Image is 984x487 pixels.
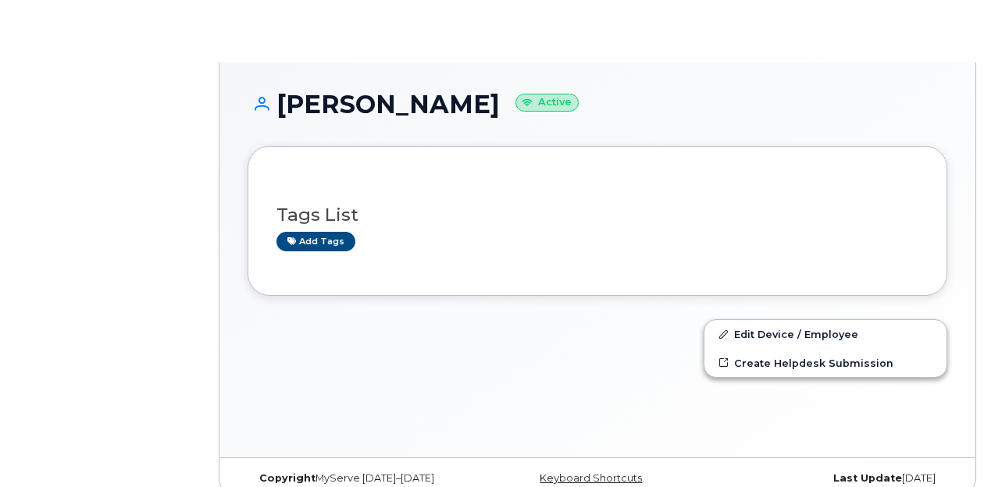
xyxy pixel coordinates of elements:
[248,91,947,118] h1: [PERSON_NAME]
[276,205,918,225] h3: Tags List
[714,472,947,485] div: [DATE]
[515,94,579,112] small: Active
[248,472,481,485] div: MyServe [DATE]–[DATE]
[833,472,902,484] strong: Last Update
[704,320,947,348] a: Edit Device / Employee
[704,349,947,377] a: Create Helpdesk Submission
[540,472,642,484] a: Keyboard Shortcuts
[259,472,316,484] strong: Copyright
[276,232,355,251] a: Add tags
